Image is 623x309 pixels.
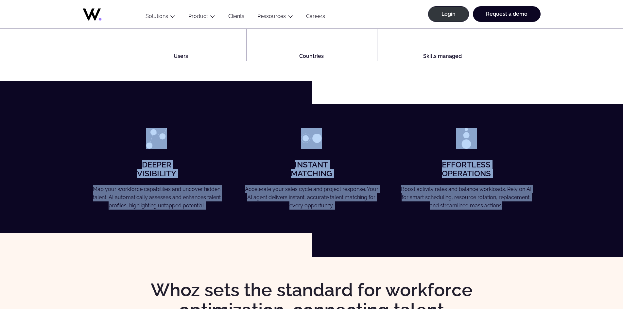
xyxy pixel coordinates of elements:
button: Product [182,13,222,22]
strong: Effortless Operations [442,160,491,178]
a: Login [428,6,469,22]
iframe: Chatbot [580,266,614,300]
button: Ressources [251,13,300,22]
p: Accelerate your sales cycle and project response. Your AI agent delivers instant, accurate talent... [245,185,378,210]
p: Map your workforce capabilities and uncover hidden talent. AI automatically assesses and enhances... [90,185,223,210]
strong: Countries [299,53,324,59]
a: Ressources [257,13,286,19]
strong: Skills managed [423,53,462,59]
a: Clients [222,13,251,22]
p: Boost activity rates and balance workloads. Rely on AI for smart scheduling, resource rotation, r... [400,185,533,210]
strong: Instant Matching [291,160,332,178]
a: Product [188,13,208,19]
strong: Deeper Visibility [137,160,176,178]
button: Solutions [139,13,182,22]
a: Request a demo [473,6,541,22]
a: Careers [300,13,332,22]
strong: Users [174,53,188,59]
